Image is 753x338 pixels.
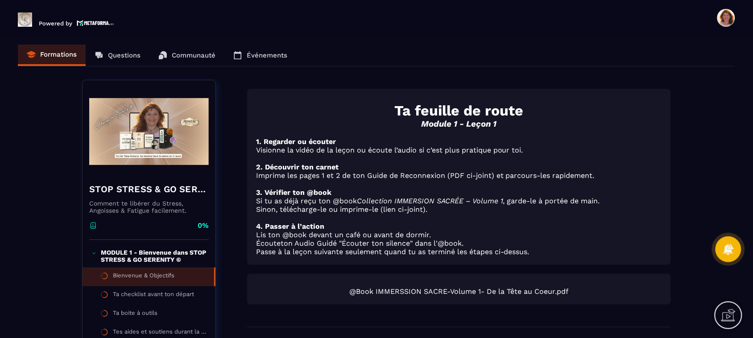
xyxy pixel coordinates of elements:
[256,146,662,154] p: Visionne la vidéo de la leçon ou écoute l’audio si c’est plus pratique pour toi.
[256,163,339,171] strong: 2. Découvrir ton carnet
[256,222,324,231] strong: 4. Passer à l’action
[113,291,194,301] div: Ta checklist avant ton départ
[256,137,336,146] strong: 1. Regarder ou écouter
[101,249,207,263] p: MODULE 1 - Bienvenue dans STOP STRESS & GO SERENITY ©
[256,188,331,197] strong: 3. Vérifier ton @book
[395,102,524,119] strong: Ta feuille de route
[256,197,662,205] p: Si tu as déjà reçu ton @book , garde-le à portée de main.
[113,272,174,282] div: Bienvenue & Objectifs
[89,87,209,176] img: banner
[256,239,662,247] p: Écouteton Audio Guidé "Écouter ton silence" dans l'@book.
[89,183,209,195] h4: STOP STRESS & GO SERENITY ©
[89,200,209,214] p: Comment te libérer du Stress, Angoisses & Fatigue facilement.
[113,328,207,338] div: Tes aides et soutiens durant la formation
[256,247,662,256] p: Passe à la leçon suivante seulement quand tu as terminé les étapes ci-dessus.
[39,20,72,27] p: Powered by
[256,231,662,239] p: Lis ton @book devant un café ou avant de dormir.
[422,119,497,129] em: Module 1 - Leçon 1
[198,221,209,231] p: 0%
[256,287,662,296] span: @Book IMMERSSION SACRE-Volume 1- De la Tête au Coeur.pdf
[256,205,662,214] p: Sinon, télécharge-le ou imprime-le (lien ci-joint).
[18,12,32,27] img: logo-branding
[357,197,503,205] em: Collection IMMERSION SACRÉE – Volume 1
[77,19,114,27] img: logo
[113,309,157,319] div: Ta boite à outils
[256,171,662,180] p: Imprime les pages 1 et 2 de ton Guide de Reconnexion (PDF ci-joint) et parcours-les rapidement.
